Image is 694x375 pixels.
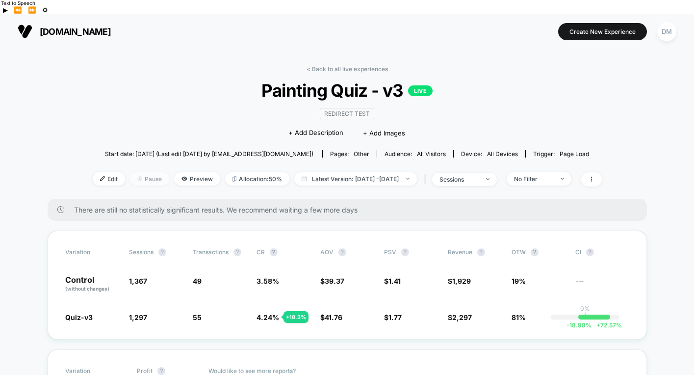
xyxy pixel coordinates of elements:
[93,172,125,186] span: Edit
[566,321,591,329] span: -18.98 %
[65,286,109,292] span: (without changes)
[384,248,396,256] span: PSV
[39,6,51,14] button: Settings
[74,206,627,214] span: There are still no statistically significant results. We recommend waiting a few more days
[208,367,629,375] p: Would like to see more reports?
[477,248,485,256] button: ?
[388,277,401,285] span: 1.41
[448,277,471,285] span: $
[512,313,526,321] span: 81%
[129,277,147,285] span: 1,367
[320,277,344,285] span: $
[422,172,432,187] span: |
[325,313,342,321] span: 41.76
[320,248,334,256] span: AOV
[558,23,647,40] button: Create New Experience
[533,150,589,158] div: Trigger:
[118,80,576,101] span: Painting Quiz - v3
[65,313,93,321] span: Quiz-v3
[487,150,518,158] span: all devices
[448,313,472,321] span: $
[15,24,114,39] button: [DOMAIN_NAME]
[448,248,472,256] span: Revenue
[25,6,39,14] button: Forward
[385,150,446,158] div: Audience:
[257,248,265,256] span: CR
[338,248,346,256] button: ?
[193,313,202,321] span: 55
[325,277,344,285] span: 39.37
[294,172,417,186] span: Latest Version: [DATE] - [DATE]
[654,22,679,42] button: DM
[137,367,153,375] span: Profit
[270,248,278,256] button: ?
[302,176,307,181] img: calendar
[130,172,169,186] span: Pause
[388,313,402,321] span: 1.77
[486,178,489,180] img: end
[320,313,342,321] span: $
[354,150,369,158] span: other
[561,178,564,180] img: end
[100,176,105,181] img: edit
[384,313,402,321] span: $
[591,321,622,329] span: 72.57 %
[384,277,401,285] span: $
[408,85,433,96] p: LIVE
[158,248,166,256] button: ?
[257,277,279,285] span: 3.58 %
[512,277,526,285] span: 19%
[363,129,405,137] span: + Add Images
[225,172,289,186] span: Allocation: 50%
[657,22,676,41] div: DM
[11,6,25,14] button: Previous
[401,248,409,256] button: ?
[174,172,220,186] span: Preview
[307,65,388,73] a: < Back to all live experiences
[232,176,236,182] img: rebalance
[137,176,142,181] img: end
[512,248,565,256] span: OTW
[596,321,600,329] span: +
[330,150,369,158] div: Pages:
[452,313,472,321] span: 2,297
[129,313,147,321] span: 1,297
[288,128,343,138] span: + Add Description
[453,150,525,158] span: Device:
[65,248,119,256] span: Variation
[575,278,629,293] span: ---
[193,277,202,285] span: 49
[65,367,119,375] span: Variation
[193,248,229,256] span: Transactions
[586,248,594,256] button: ?
[580,305,590,312] p: 0%
[417,150,446,158] span: All Visitors
[65,276,119,293] p: Control
[531,248,539,256] button: ?
[105,150,313,158] span: Start date: [DATE] (Last edit [DATE] by [EMAIL_ADDRESS][DOMAIN_NAME])
[320,108,374,119] span: Redirect Test
[18,24,32,39] img: Visually logo
[439,176,479,183] div: sessions
[40,27,111,37] span: [DOMAIN_NAME]
[257,313,279,321] span: 4.24 %
[584,312,586,320] p: |
[406,178,410,180] img: end
[157,367,165,375] button: ?
[233,248,241,256] button: ?
[514,175,553,183] div: No Filter
[575,248,629,256] span: CI
[452,277,471,285] span: 1,929
[560,150,589,158] span: Page Load
[129,248,154,256] span: Sessions
[283,311,308,323] div: + 18.3 %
